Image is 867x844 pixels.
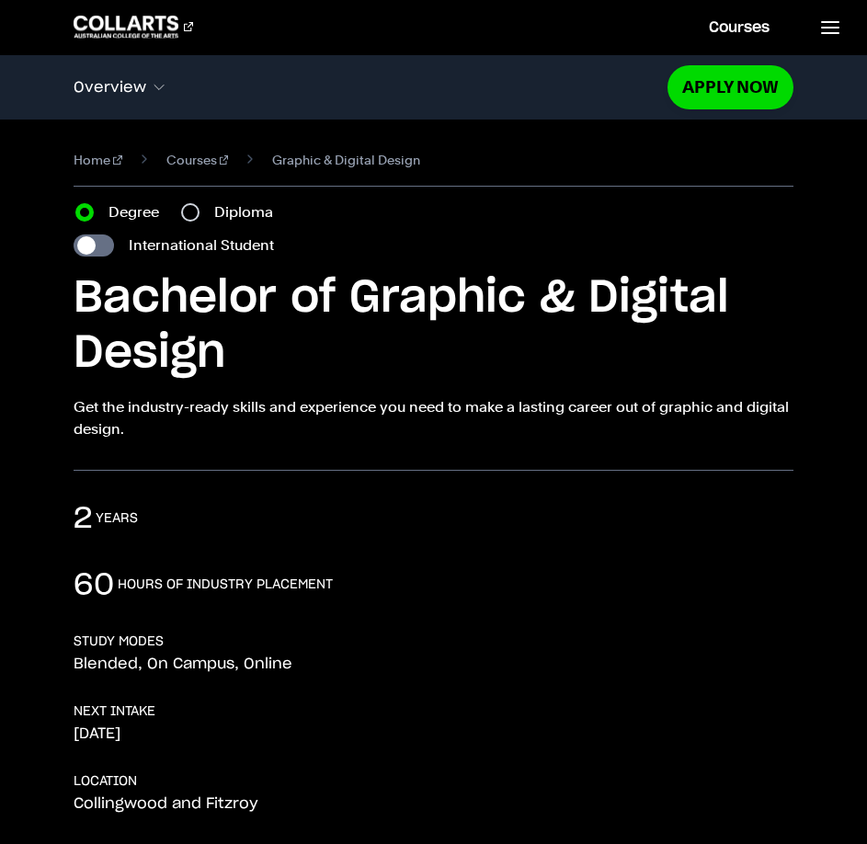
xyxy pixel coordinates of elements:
[118,576,333,594] h3: hours of industry placement
[129,234,274,257] label: International Student
[108,201,170,223] label: Degree
[74,271,793,382] h1: Bachelor of Graphic & Digital Design
[74,633,164,651] h3: STUDY MODES
[272,149,420,171] span: Graphic & Digital Design
[166,149,229,171] a: Courses
[214,201,284,223] label: Diploma
[74,396,793,440] p: Get the industry-ready skills and experience you need to make a lasting career out of graphic and...
[74,794,258,813] p: Collingwood and Fitzroy
[74,702,155,721] h3: NEXT INTAKE
[74,772,137,791] h3: LOCATION
[74,79,146,96] span: Overview
[74,68,667,107] button: Overview
[96,509,138,528] h3: years
[74,655,292,673] p: Blended, On Campus, Online
[74,724,120,743] p: [DATE]
[74,566,114,603] p: 60
[74,149,122,171] a: Home
[667,65,793,108] a: Apply Now
[74,16,193,38] div: Go to homepage
[74,500,92,537] p: 2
